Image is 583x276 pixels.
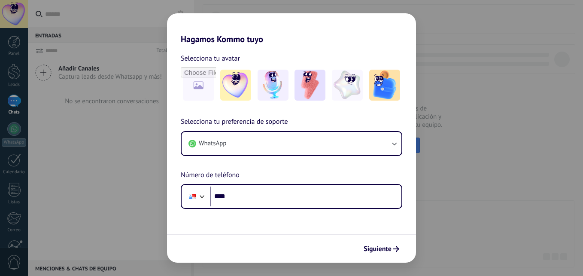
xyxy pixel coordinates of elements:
[369,70,400,101] img: -5.jpeg
[181,117,288,128] span: Selecciona tu preferencia de soporte
[182,132,401,155] button: WhatsApp
[360,242,403,256] button: Siguiente
[332,70,363,101] img: -4.jpeg
[295,70,325,101] img: -3.jpeg
[181,170,240,181] span: Número de teléfono
[220,70,251,101] img: -1.jpeg
[184,187,200,205] div: Panama: + 507
[181,53,240,64] span: Selecciona tu avatar
[258,70,288,101] img: -2.jpeg
[199,139,226,148] span: WhatsApp
[364,246,392,252] span: Siguiente
[167,13,416,44] h2: Hagamos Kommo tuyo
